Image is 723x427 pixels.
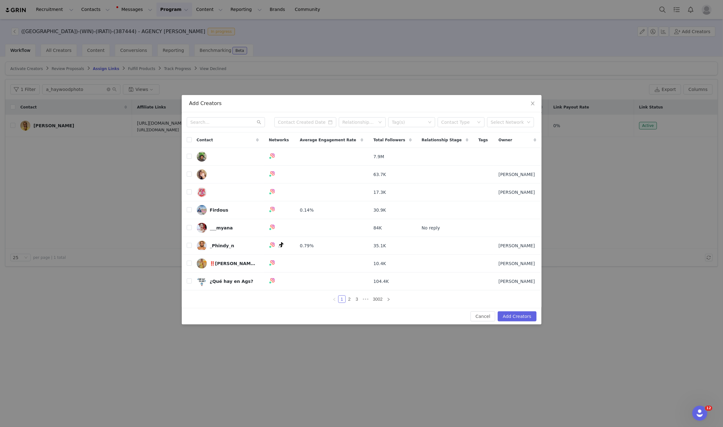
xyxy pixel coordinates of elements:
[270,278,275,283] img: instagram.svg
[343,119,375,125] div: Relationship Stage
[499,171,535,178] span: [PERSON_NAME]
[374,260,386,267] span: 10.4K
[197,276,207,286] img: 5f1a5b83-f166-4d73-b0c4-5d4df9ef02b7.jpg
[378,120,382,125] i: icon: down
[300,243,314,249] span: 0.79%
[197,241,259,251] a: _Phindy_n
[374,137,405,143] span: Total Followers
[270,224,275,229] img: instagram.svg
[197,259,259,269] a: ‼️[PERSON_NAME]’s Must Dos‼️
[333,298,336,301] i: icon: left
[197,223,207,233] img: 8762b915-42bb-475c-86a8-c975fedc2647.jpg
[478,137,488,143] span: Tags
[210,225,233,230] div: ___myana
[499,243,535,249] span: [PERSON_NAME]
[387,298,390,301] i: icon: right
[422,137,462,143] span: Relationship Stage
[187,117,265,127] input: Search...
[339,296,345,303] a: 1
[197,205,259,215] a: Firdous
[328,120,333,124] i: icon: calendar
[354,296,360,303] a: 3
[197,137,213,143] span: Contact
[269,137,289,143] span: Networks
[705,406,712,411] span: 12
[385,295,392,303] li: Next Page
[338,295,346,303] li: 1
[300,137,356,143] span: Average Engagement Rate
[361,295,371,303] li: Next 3 Pages
[371,295,385,303] li: 3002
[498,311,536,321] button: Add Creators
[197,259,207,269] img: 66e2ef80-9d39-46fc-8e23-9f4752e67aab.jpg
[477,120,481,125] i: icon: down
[270,207,275,212] img: instagram.svg
[257,120,261,124] i: icon: search
[300,207,314,213] span: 0.14%
[197,223,259,233] a: ___myana
[210,208,228,213] div: Firdous
[499,189,535,196] span: [PERSON_NAME]
[210,279,253,284] div: ¿Qué hay en Ags?
[392,119,426,125] div: Tag(s)
[499,137,512,143] span: Owner
[270,153,275,158] img: instagram.svg
[374,225,382,231] span: 84K
[499,260,535,267] span: [PERSON_NAME]
[353,295,361,303] li: 3
[374,171,386,178] span: 63.7K
[491,119,525,125] div: Select Network
[374,278,389,285] span: 104.4K
[331,295,338,303] li: Previous Page
[346,296,353,303] a: 2
[524,95,542,113] button: Close
[197,187,207,197] img: fe08500a-8e1c-4e3b-9fdb-b51665011261.jpg
[197,152,207,162] img: 84cd624a-42ee-4a23-999a-a0831516c7ce.jpg
[374,207,386,213] span: 30.9K
[374,243,386,249] span: 35.1K
[197,276,259,286] a: ¿Qué hay en Ags?
[197,169,207,179] img: d051d243-e56f-42c5-91b1-77514c61f73a--s.jpg
[270,260,275,265] img: instagram.svg
[189,100,534,107] div: Add Creators
[197,205,207,215] img: dae2c81a-bf3b-4a4b-b45f-32708e878c10.jpg
[270,189,275,194] img: instagram.svg
[692,406,707,421] iframe: Intercom live chat
[374,189,386,196] span: 17.3K
[441,119,474,125] div: Contact Type
[471,311,495,321] button: Cancel
[210,261,257,266] div: ‼️[PERSON_NAME]’s Must Dos‼️
[371,296,384,303] a: 3002
[210,243,234,248] div: _Phindy_n
[197,241,207,251] img: fd0017f7-4eda-45ac-9ee0-4cc78ccd8ee0.jpg
[270,242,275,247] img: instagram.svg
[527,120,531,125] i: icon: down
[428,120,432,125] i: icon: down
[270,171,275,176] img: instagram.svg
[361,295,371,303] span: •••
[499,278,535,285] span: [PERSON_NAME]
[374,153,384,160] span: 7.9M
[274,117,336,127] input: Contact Created Date
[530,101,535,106] i: icon: close
[422,225,440,231] span: No reply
